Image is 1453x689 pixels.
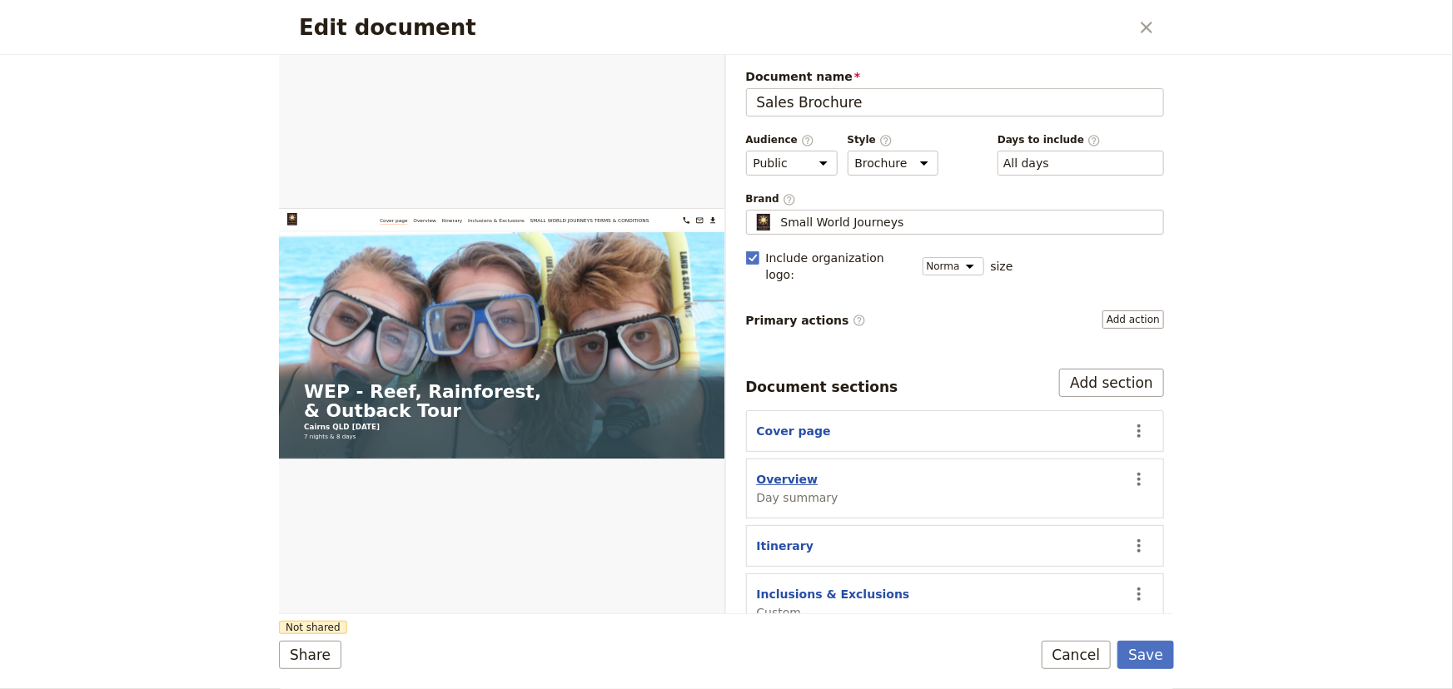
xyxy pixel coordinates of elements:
[746,151,838,176] select: Audience​
[1132,13,1161,42] button: Close dialog
[961,13,989,42] button: 07 4054 6693
[321,17,376,38] a: Overview
[757,423,831,439] button: Cover page
[757,538,814,554] button: Itinerary
[1102,310,1164,329] button: Primary actions​
[853,314,866,327] span: ​
[879,134,893,146] span: ​
[757,586,910,602] button: Inclusions & Exclusions
[241,17,308,38] a: Cover page
[60,535,184,555] span: 7 nights & 8 days
[848,133,938,147] span: Style
[801,134,814,146] span: ​
[452,17,587,38] a: Inclusions & Exclusions
[1125,580,1153,608] button: Actions
[60,510,1006,535] p: Cairns QLD [DATE]
[754,214,774,230] img: Profile
[1059,369,1164,397] button: Add section
[60,414,1006,507] h1: WEP - Reef, Rainforest, & Outback Tour
[757,604,910,621] span: Custom
[746,192,1165,206] span: Brand
[390,17,439,38] a: Itinerary
[766,250,913,283] span: Include organization logo :
[1003,155,1049,171] button: Days to include​Clear input
[783,193,796,205] span: ​
[746,68,1165,85] span: Document name
[1042,641,1112,669] button: Cancel
[1125,465,1153,493] button: Actions
[1024,13,1052,42] button: Download pdf
[1125,417,1153,445] button: Actions
[991,258,1013,275] span: size
[1117,641,1174,669] button: Save
[757,471,819,488] button: Overview
[601,17,886,38] a: SMALL WORLD JOURNEYS TERMS & CONDITIONS
[746,312,866,329] span: Primary actions
[299,15,1129,40] h2: Edit document
[279,621,347,634] span: Not shared
[993,13,1021,42] a: groups@smallworldjourneys.com.au
[1125,532,1153,560] button: Actions
[848,151,938,176] select: Style​
[757,489,838,506] span: Day summary
[746,88,1165,116] input: Document name
[20,10,166,39] img: Small World Journeys logo
[746,133,838,147] span: Audience
[998,133,1164,147] span: Days to include
[1087,134,1101,146] span: ​
[746,377,898,397] div: Document sections
[279,641,341,669] button: Share
[923,257,984,275] select: size
[781,214,904,230] span: Small World Journeys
